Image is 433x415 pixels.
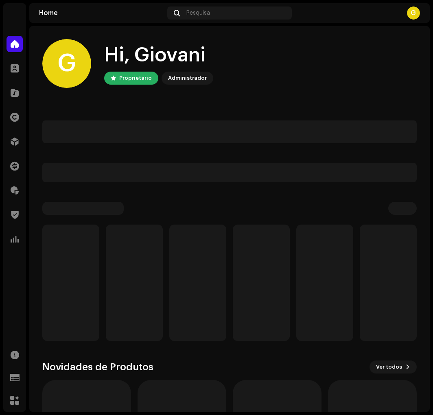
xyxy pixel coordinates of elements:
[168,73,207,83] div: Administrador
[376,359,402,375] span: Ver todos
[407,7,420,20] div: G
[42,360,153,373] h3: Novidades de Produtos
[186,10,210,16] span: Pesquisa
[42,39,91,88] div: G
[119,73,152,83] div: Proprietário
[39,10,164,16] div: Home
[370,360,417,373] button: Ver todos
[104,42,213,68] div: Hi, Giovani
